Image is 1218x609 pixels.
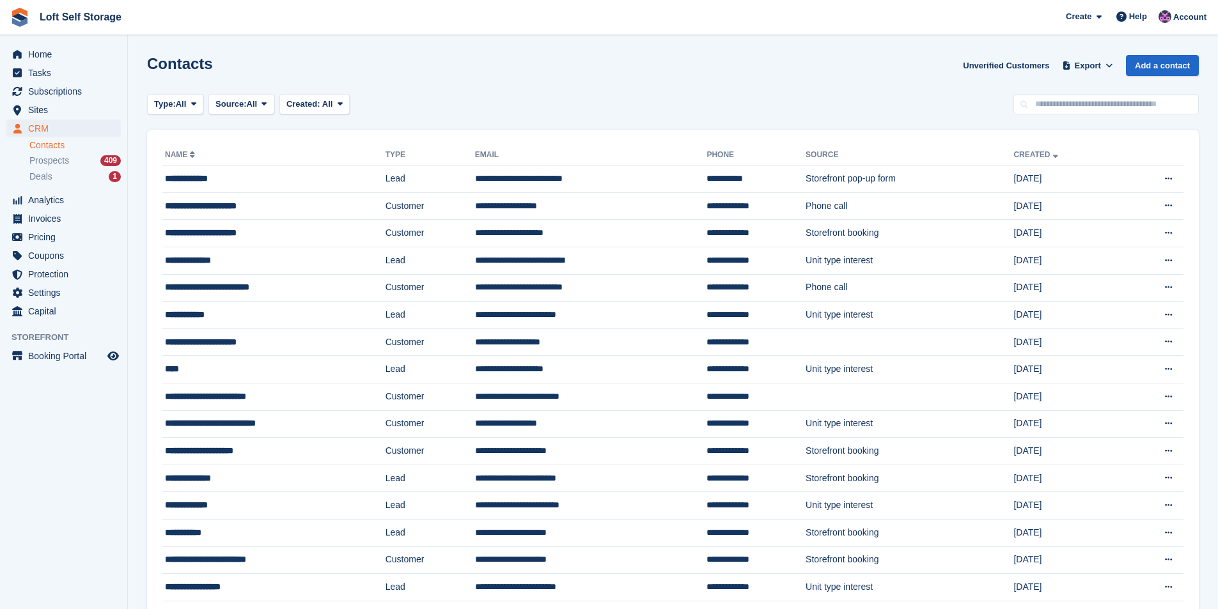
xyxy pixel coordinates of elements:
span: All [176,98,187,111]
a: Created [1013,150,1060,159]
a: menu [6,265,121,283]
img: Amy Wright [1159,10,1171,23]
span: Invoices [28,210,105,227]
button: Created: All [279,94,350,115]
span: Home [28,45,105,63]
td: [DATE] [1013,546,1121,574]
th: Type [386,145,475,166]
span: Prospects [29,155,69,167]
td: [DATE] [1013,166,1121,193]
td: Customer [386,220,475,247]
img: stora-icon-8386f47178a22dfd0bd8f6a31ec36ba5ce8667c1dd55bd0f319d3a0aa187defe.svg [10,8,29,27]
span: All [247,98,258,111]
td: Customer [386,410,475,438]
td: [DATE] [1013,328,1121,356]
span: Coupons [28,247,105,265]
td: Unit type interest [806,247,1013,274]
h1: Contacts [147,55,213,72]
td: [DATE] [1013,465,1121,492]
a: menu [6,284,121,302]
a: menu [6,302,121,320]
td: [DATE] [1013,383,1121,410]
th: Phone [707,145,806,166]
span: Type: [154,98,176,111]
td: Storefront booking [806,438,1013,465]
td: Storefront booking [806,519,1013,546]
td: Customer [386,383,475,410]
td: Storefront booking [806,546,1013,574]
td: [DATE] [1013,220,1121,247]
span: Export [1075,59,1101,72]
td: Lead [386,247,475,274]
a: menu [6,45,121,63]
td: Lead [386,166,475,193]
td: Unit type interest [806,492,1013,520]
a: Preview store [105,348,121,364]
td: Customer [386,438,475,465]
td: Lead [386,356,475,383]
a: menu [6,191,121,209]
td: [DATE] [1013,192,1121,220]
div: 409 [100,155,121,166]
span: CRM [28,119,105,137]
td: [DATE] [1013,492,1121,520]
th: Source [806,145,1013,166]
span: Pricing [28,228,105,246]
td: Customer [386,328,475,356]
a: menu [6,64,121,82]
button: Type: All [147,94,203,115]
span: Storefront [12,331,127,344]
span: All [322,99,333,109]
td: Unit type interest [806,410,1013,438]
a: menu [6,247,121,265]
span: Help [1129,10,1147,23]
a: Unverified Customers [958,55,1054,76]
a: Add a contact [1126,55,1199,76]
button: Export [1059,55,1116,76]
td: Unit type interest [806,356,1013,383]
a: menu [6,210,121,227]
span: Deals [29,171,52,183]
td: [DATE] [1013,302,1121,329]
td: Phone call [806,192,1013,220]
span: Settings [28,284,105,302]
td: Storefront pop-up form [806,166,1013,193]
a: menu [6,228,121,246]
span: Analytics [28,191,105,209]
td: [DATE] [1013,247,1121,274]
span: Created: [286,99,320,109]
button: Source: All [208,94,274,115]
span: Protection [28,265,105,283]
a: Loft Self Storage [35,6,127,27]
td: [DATE] [1013,274,1121,302]
span: Tasks [28,64,105,82]
span: Source: [215,98,246,111]
td: [DATE] [1013,574,1121,601]
a: menu [6,347,121,365]
td: [DATE] [1013,519,1121,546]
td: Lead [386,465,475,492]
a: Contacts [29,139,121,151]
td: [DATE] [1013,410,1121,438]
span: Booking Portal [28,347,105,365]
span: Capital [28,302,105,320]
td: [DATE] [1013,438,1121,465]
td: Lead [386,519,475,546]
span: Account [1173,11,1206,24]
td: Customer [386,274,475,302]
a: menu [6,82,121,100]
td: Storefront booking [806,220,1013,247]
a: menu [6,101,121,119]
span: Subscriptions [28,82,105,100]
td: Unit type interest [806,302,1013,329]
th: Email [475,145,707,166]
td: [DATE] [1013,356,1121,383]
td: Unit type interest [806,574,1013,601]
span: Create [1066,10,1091,23]
a: Name [165,150,198,159]
td: Customer [386,546,475,574]
div: 1 [109,171,121,182]
a: menu [6,119,121,137]
td: Lead [386,492,475,520]
td: Storefront booking [806,465,1013,492]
